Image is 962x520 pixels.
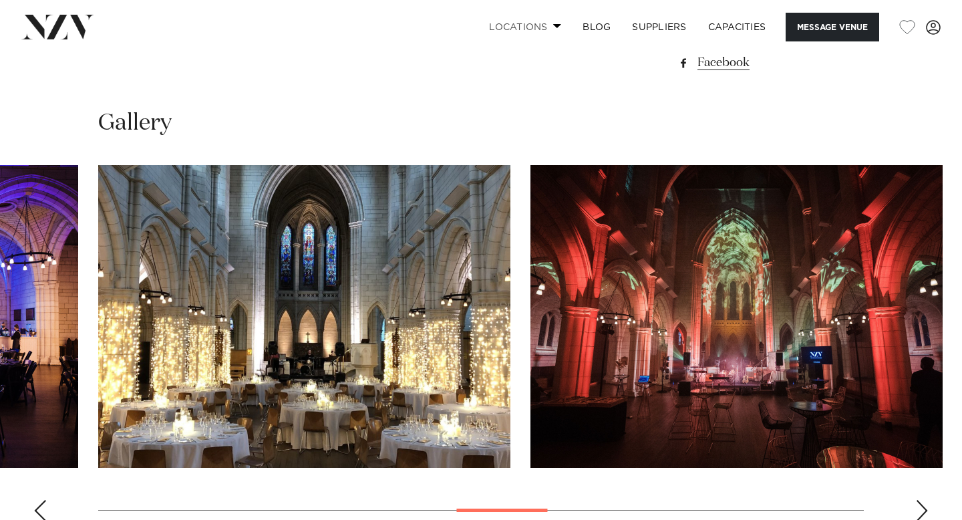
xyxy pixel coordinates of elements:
[98,165,510,468] swiper-slide: 8 / 15
[98,108,172,138] h2: Gallery
[621,13,697,41] a: SUPPLIERS
[786,13,879,41] button: Message Venue
[478,13,572,41] a: Locations
[572,13,621,41] a: BLOG
[675,53,864,72] a: Facebook
[21,15,94,39] img: nzv-logo.png
[697,13,777,41] a: Capacities
[530,165,943,468] swiper-slide: 9 / 15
